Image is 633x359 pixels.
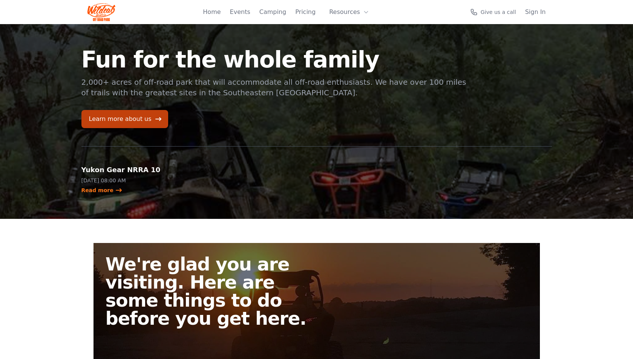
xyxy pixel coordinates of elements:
a: Home [203,8,221,17]
a: Pricing [295,8,316,17]
a: Give us a call [470,8,516,16]
p: 2,000+ acres of off-road park that will accommodate all off-road enthusiasts. We have over 100 mi... [81,77,467,98]
h2: Yukon Gear NRRA 10 [81,165,190,175]
a: Read more [81,186,123,194]
h2: We're glad you are visiting. Here are some things to do before you get here. [106,255,323,327]
p: [DATE] 08:00 AM [81,177,190,184]
h1: Fun for the whole family [81,48,467,71]
a: Sign In [525,8,546,17]
img: Wildcat Logo [87,3,116,21]
a: Camping [259,8,286,17]
span: Give us a call [481,8,516,16]
a: Events [230,8,250,17]
a: Learn more about us [81,110,168,128]
button: Resources [325,5,374,20]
